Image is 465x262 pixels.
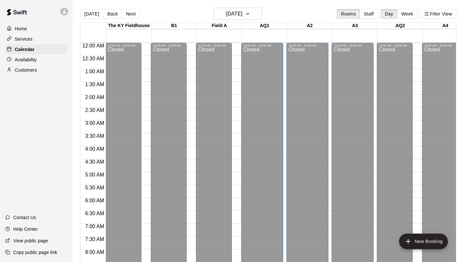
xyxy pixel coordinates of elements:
span: 5:30 AM [84,185,106,190]
div: AQ1 [242,23,287,29]
p: Copy public page link [13,249,57,256]
p: Customers [15,67,37,73]
span: 1:00 AM [84,69,106,74]
span: 8:00 AM [84,249,106,255]
button: [DATE] [80,9,103,19]
p: Services [15,36,33,42]
span: 4:30 AM [84,159,106,165]
div: A3 [332,23,377,29]
span: 1:30 AM [84,82,106,87]
div: A2 [287,23,332,29]
a: Calendar [5,45,67,54]
span: 7:00 AM [84,224,106,229]
div: 12:00 AM – 10:00 AM [379,44,411,47]
button: Filter View [420,9,456,19]
span: 12:00 AM [81,43,106,48]
div: Field A [197,23,242,29]
p: Home [15,25,27,32]
div: 12:00 AM – 10:00 AM [108,44,139,47]
span: 12:30 AM [81,56,106,61]
span: 7:30 AM [84,237,106,242]
button: Staff [360,9,378,19]
button: Rooms [337,9,360,19]
p: Contact Us [13,214,36,221]
p: Calendar [15,46,35,53]
button: [DATE] [214,8,262,20]
h6: [DATE] [226,9,243,18]
span: 6:30 AM [84,211,106,216]
button: Week [397,9,418,19]
a: Customers [5,65,67,75]
p: Availability [15,56,37,63]
span: 6:00 AM [84,198,106,203]
div: 12:00 AM – 10:00 AM [288,44,326,47]
div: B1 [151,23,197,29]
button: Day [381,9,398,19]
div: The KY Fieldhouse [106,23,151,29]
span: 3:00 AM [84,120,106,126]
button: add [399,234,448,249]
span: 4:00 AM [84,146,106,152]
div: 12:00 AM – 10:00 AM [198,44,230,47]
a: Availability [5,55,67,65]
div: 12:00 AM – 10:00 AM [334,44,372,47]
div: 12:00 AM – 10:00 AM [424,44,462,47]
button: Back [103,9,122,19]
a: Services [5,34,67,44]
div: AQ2 [377,23,423,29]
span: 5:00 AM [84,172,106,177]
p: Help Center [13,226,38,232]
p: View public page [13,237,48,244]
button: Next [122,9,140,19]
span: 3:30 AM [84,133,106,139]
span: 2:00 AM [84,95,106,100]
div: 12:00 AM – 10:00 AM [153,44,185,47]
span: 2:30 AM [84,107,106,113]
div: 12:00 AM – 10:00 AM [243,44,281,47]
a: Home [5,24,67,34]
